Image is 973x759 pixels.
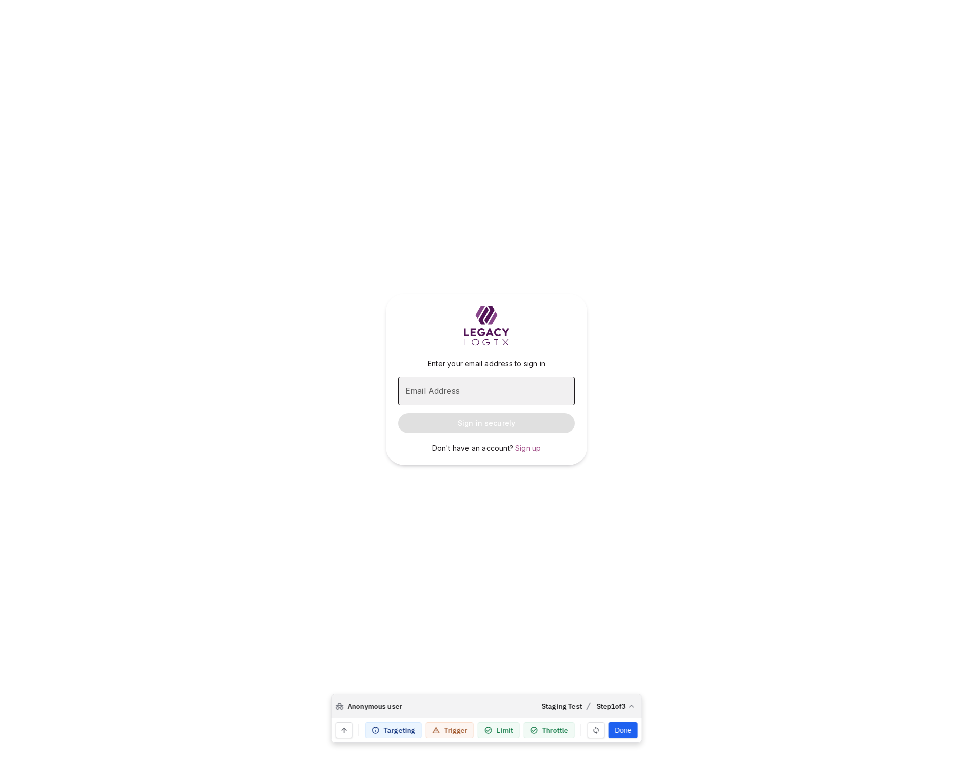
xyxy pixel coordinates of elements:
[426,722,474,738] div: Trigger
[432,444,513,452] span: Don't have an account?
[515,444,541,452] span: Sign up
[365,722,422,738] div: Targeting
[542,700,582,712] span: Staging Test
[609,722,637,738] button: Done
[596,700,625,712] span: Step 1 of 3
[515,443,541,453] a: Sign up
[428,359,545,368] span: Enter your email address to sign in
[478,722,520,738] div: Limit
[348,700,402,712] span: Anonymous user
[594,698,637,714] button: Step1of3
[524,722,575,738] div: Throttle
